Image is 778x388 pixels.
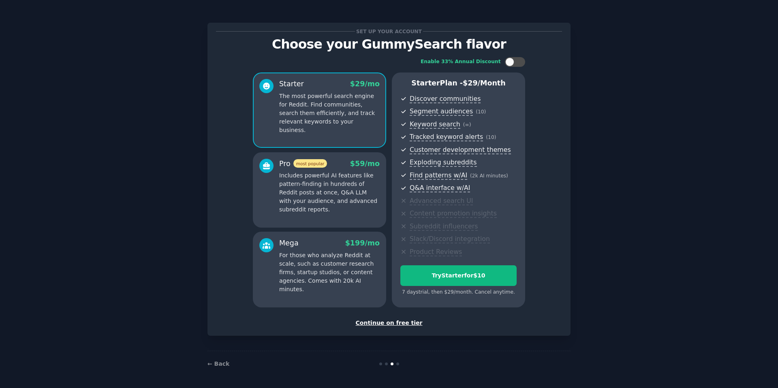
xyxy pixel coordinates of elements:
div: Pro [279,159,327,169]
span: Slack/Discord integration [410,235,490,243]
span: most popular [293,159,327,168]
span: Content promotion insights [410,209,497,218]
span: Set up your account [355,27,423,36]
span: ( 10 ) [476,109,486,115]
span: $ 59 /mo [350,160,380,168]
span: Find patterns w/AI [410,171,467,180]
div: 7 days trial, then $ 29 /month . Cancel anytime. [400,289,517,296]
span: Tracked keyword alerts [410,133,483,141]
span: ( 2k AI minutes ) [470,173,508,179]
span: ( 10 ) [486,134,496,140]
span: $ 29 /month [463,79,506,87]
span: Q&A interface w/AI [410,184,470,192]
a: ← Back [207,360,229,367]
div: Enable 33% Annual Discount [421,58,501,66]
div: Try Starter for $10 [401,271,516,280]
button: TryStarterfor$10 [400,265,517,286]
span: $ 29 /mo [350,80,380,88]
span: Keyword search [410,120,460,129]
span: Exploding subreddits [410,158,477,167]
span: Segment audiences [410,107,473,116]
span: $ 199 /mo [345,239,380,247]
p: Includes powerful AI features like pattern-finding in hundreds of Reddit posts at once, Q&A LLM w... [279,171,380,214]
p: The most powerful search engine for Reddit. Find communities, search them efficiently, and track ... [279,92,380,134]
div: Mega [279,238,299,248]
span: ( ∞ ) [463,122,471,128]
p: Choose your GummySearch flavor [216,37,562,51]
p: Starter Plan - [400,78,517,88]
div: Starter [279,79,304,89]
span: Subreddit influencers [410,222,478,231]
p: For those who analyze Reddit at scale, such as customer research firms, startup studios, or conte... [279,251,380,294]
span: Customer development themes [410,146,511,154]
div: Continue on free tier [216,319,562,327]
span: Product Reviews [410,248,462,256]
span: Discover communities [410,95,481,103]
span: Advanced search UI [410,197,473,205]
